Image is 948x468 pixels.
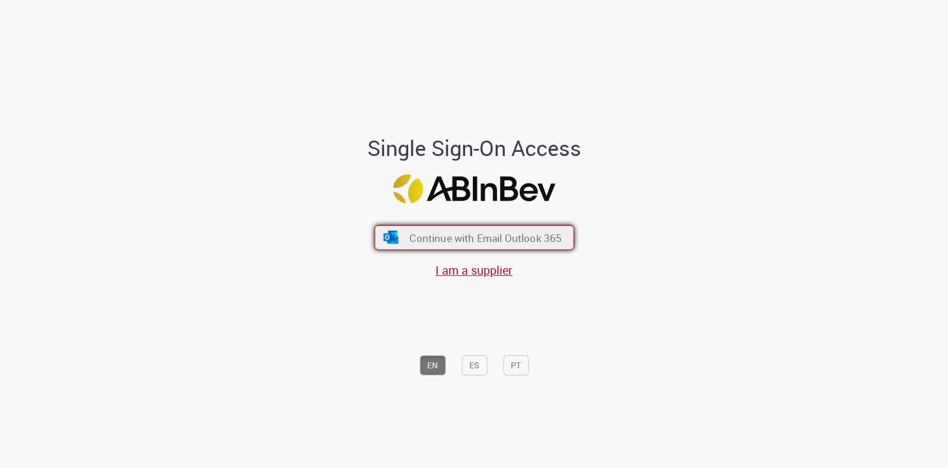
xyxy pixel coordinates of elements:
[382,231,399,244] img: ícone Azure/Microsoft 360
[409,231,562,244] span: Continue with Email Outlook 365
[310,136,639,160] h1: Single Sign-On Access
[435,262,513,278] a: I am a supplier
[393,174,555,203] img: Logo ABInBev
[419,355,446,375] button: EN
[374,225,574,250] button: ícone Azure/Microsoft 360 Continue with Email Outlook 365
[503,355,529,375] button: PT
[462,355,487,375] button: ES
